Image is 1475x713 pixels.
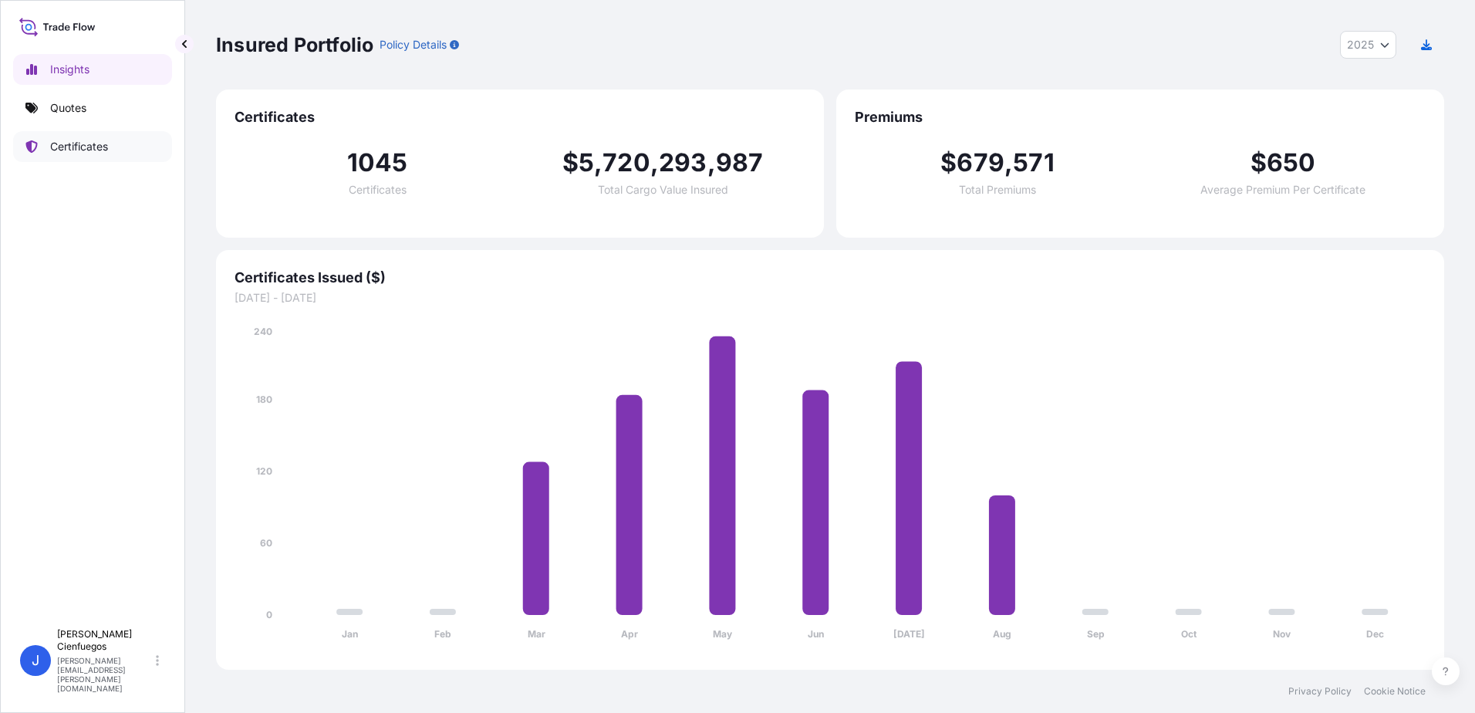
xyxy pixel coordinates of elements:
tspan: Feb [434,628,451,640]
tspan: Mar [528,628,545,640]
tspan: 120 [256,465,272,477]
button: Year Selector [1340,31,1396,59]
p: [PERSON_NAME] Cienfuegos [57,628,153,653]
tspan: 0 [266,609,272,620]
span: Premiums [855,108,1426,127]
span: $ [562,150,579,175]
a: Certificates [13,131,172,162]
tspan: 240 [254,326,272,337]
p: Certificates [50,139,108,154]
tspan: 60 [260,537,272,549]
tspan: Apr [621,628,638,640]
tspan: Sep [1087,628,1105,640]
span: [DATE] - [DATE] [235,290,1426,306]
tspan: Nov [1273,628,1291,640]
tspan: Jan [342,628,358,640]
span: , [594,150,602,175]
tspan: Jun [808,628,824,640]
p: Policy Details [380,37,447,52]
span: J [32,653,39,668]
tspan: 180 [256,394,272,405]
span: Total Premiums [959,184,1036,195]
span: 720 [602,150,650,175]
span: Total Cargo Value Insured [598,184,728,195]
span: Certificates [349,184,407,195]
span: $ [940,150,957,175]
span: , [650,150,659,175]
span: 293 [659,150,707,175]
span: Average Premium Per Certificate [1200,184,1365,195]
p: [PERSON_NAME][EMAIL_ADDRESS][PERSON_NAME][DOMAIN_NAME] [57,656,153,693]
a: Cookie Notice [1364,685,1426,698]
tspan: Dec [1366,628,1384,640]
a: Quotes [13,93,172,123]
tspan: Oct [1181,628,1197,640]
tspan: Aug [993,628,1011,640]
span: 5 [579,150,594,175]
span: , [707,150,716,175]
a: Privacy Policy [1288,685,1352,698]
p: Quotes [50,100,86,116]
span: Certificates [235,108,805,127]
span: 650 [1267,150,1316,175]
span: Certificates Issued ($) [235,269,1426,287]
p: Insured Portfolio [216,32,373,57]
span: 1045 [347,150,408,175]
span: 571 [1013,150,1055,175]
span: 2025 [1347,37,1374,52]
tspan: May [713,628,733,640]
span: 987 [716,150,764,175]
p: Insights [50,62,89,77]
tspan: [DATE] [893,628,925,640]
span: , [1004,150,1013,175]
a: Insights [13,54,172,85]
span: 679 [957,150,1004,175]
span: $ [1251,150,1267,175]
